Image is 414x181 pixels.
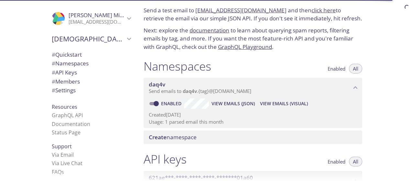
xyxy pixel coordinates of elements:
[47,30,136,47] div: Muhammed's team
[52,160,82,167] a: Via Live Chat
[52,51,82,58] span: Quickstart
[47,86,136,95] div: Team Settings
[144,59,211,74] h1: Namespaces
[218,43,272,51] a: GraphQL Playground
[52,60,89,67] span: Namespaces
[183,88,197,94] span: daq4v
[52,69,55,76] span: #
[52,69,77,76] span: API Keys
[195,6,287,14] a: [EMAIL_ADDRESS][DOMAIN_NAME]
[47,77,136,86] div: Members
[257,98,310,109] button: View Emails (Visual)
[324,64,349,74] button: Enabled
[47,8,136,29] div: Muhammed Mizhab
[144,130,362,144] div: Create namespace
[160,100,184,107] a: Enabled
[349,64,362,74] button: All
[69,19,125,25] p: [EMAIL_ADDRESS][DOMAIN_NAME]
[324,157,349,166] button: Enabled
[52,78,55,85] span: #
[144,6,362,23] p: Send a test email to and then to retrieve the email via our simple JSON API. If you don't see it ...
[149,133,197,141] span: namespace
[52,51,55,58] span: #
[47,59,136,68] div: Namespaces
[52,103,77,110] span: Resources
[190,27,229,34] a: documentation
[144,78,362,98] div: daq4v namespace
[52,168,64,175] a: FAQ
[149,111,357,118] p: Created [DATE]
[52,86,76,94] span: Settings
[144,152,187,166] h1: API keys
[149,81,165,88] span: daq4v
[209,98,257,109] button: View Emails (JSON)
[52,60,55,67] span: #
[52,129,81,136] a: Status Page
[349,157,362,166] button: All
[149,133,167,141] span: Create
[260,100,308,107] span: View Emails (Visual)
[47,68,136,77] div: API Keys
[149,88,251,94] span: Send emails to . {tag} @[DOMAIN_NAME]
[52,34,125,43] span: [DEMOGRAPHIC_DATA]'s team
[52,143,72,150] span: Support
[61,168,64,175] span: s
[52,86,55,94] span: #
[52,78,80,85] span: Members
[149,119,357,125] p: Usage: 1 parsed email this month
[144,26,362,51] p: Next: explore the to learn about querying spam reports, filtering emails by tag, and more. If you...
[52,112,83,119] a: GraphQL API
[69,11,132,19] span: [PERSON_NAME] Mizhab
[52,120,90,128] a: Documentation
[212,100,255,107] span: View Emails (JSON)
[311,6,336,14] a: click here
[47,50,136,59] div: Quickstart
[52,151,74,158] a: Via Email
